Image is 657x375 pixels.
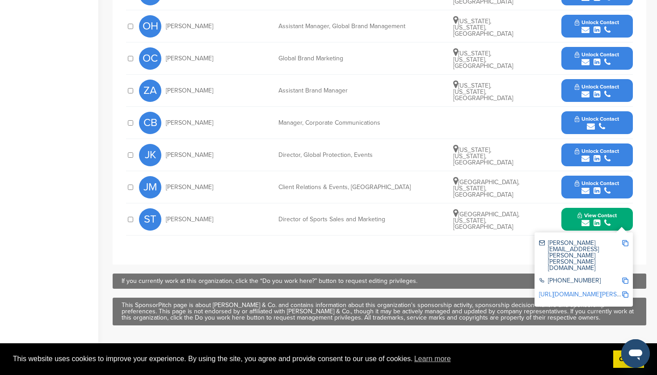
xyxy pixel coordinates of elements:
[122,302,637,321] div: This SponsorPitch page is about [PERSON_NAME] & Co. and contains information about this organizat...
[122,278,637,284] div: If you currently work at this organization, click the “Do you work here?” button to request editi...
[139,15,161,38] span: OH
[166,120,213,126] span: [PERSON_NAME]
[278,55,413,62] div: Global Brand Marketing
[613,350,644,368] a: dismiss cookie message
[278,152,413,158] div: Director, Global Protection, Events
[564,77,630,104] button: Unlock Contact
[539,240,622,271] div: [PERSON_NAME][EMAIL_ADDRESS][PERSON_NAME][PERSON_NAME][DOMAIN_NAME]
[453,82,513,102] span: [US_STATE], [US_STATE], [GEOGRAPHIC_DATA]
[564,110,630,136] button: Unlock Contact
[621,339,650,368] iframe: Button to launch messaging window
[166,88,213,94] span: [PERSON_NAME]
[139,112,161,134] span: CB
[575,180,619,186] span: Unlock Contact
[564,142,630,169] button: Unlock Contact
[413,352,452,366] a: learn more about cookies
[166,55,213,62] span: [PERSON_NAME]
[564,45,630,72] button: Unlock Contact
[453,50,513,70] span: [US_STATE], [US_STATE], [GEOGRAPHIC_DATA]
[622,291,628,298] img: Copy
[575,19,619,25] span: Unlock Contact
[278,88,413,94] div: Assistant Brand Manager
[577,212,617,219] span: View Contact
[278,23,413,29] div: Assistant Manager, Global Brand Management
[567,206,628,233] button: View Contact
[453,17,513,38] span: [US_STATE], [US_STATE], [GEOGRAPHIC_DATA]
[139,47,161,70] span: OC
[278,184,413,190] div: Client Relations & Events, [GEOGRAPHIC_DATA]
[453,146,513,166] span: [US_STATE], [US_STATE], [GEOGRAPHIC_DATA]
[575,116,619,122] span: Unlock Contact
[453,178,519,198] span: [GEOGRAPHIC_DATA], [US_STATE], [GEOGRAPHIC_DATA]
[622,240,628,246] img: Copy
[139,176,161,198] span: JM
[166,216,213,223] span: [PERSON_NAME]
[139,80,161,102] span: ZA
[278,216,413,223] div: Director of Sports Sales and Marketing
[622,278,628,284] img: Copy
[166,152,213,158] span: [PERSON_NAME]
[575,84,619,90] span: Unlock Contact
[539,291,648,298] a: [URL][DOMAIN_NAME][PERSON_NAME]
[564,174,630,201] button: Unlock Contact
[575,148,619,154] span: Unlock Contact
[166,184,213,190] span: [PERSON_NAME]
[564,13,630,40] button: Unlock Contact
[278,120,413,126] div: Manager, Corporate Communications
[575,51,619,58] span: Unlock Contact
[13,352,606,366] span: This website uses cookies to improve your experience. By using the site, you agree and provide co...
[539,278,622,285] div: [PHONE_NUMBER]
[139,144,161,166] span: JK
[139,208,161,231] span: ST
[453,211,519,231] span: [GEOGRAPHIC_DATA], [US_STATE], [GEOGRAPHIC_DATA]
[166,23,213,29] span: [PERSON_NAME]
